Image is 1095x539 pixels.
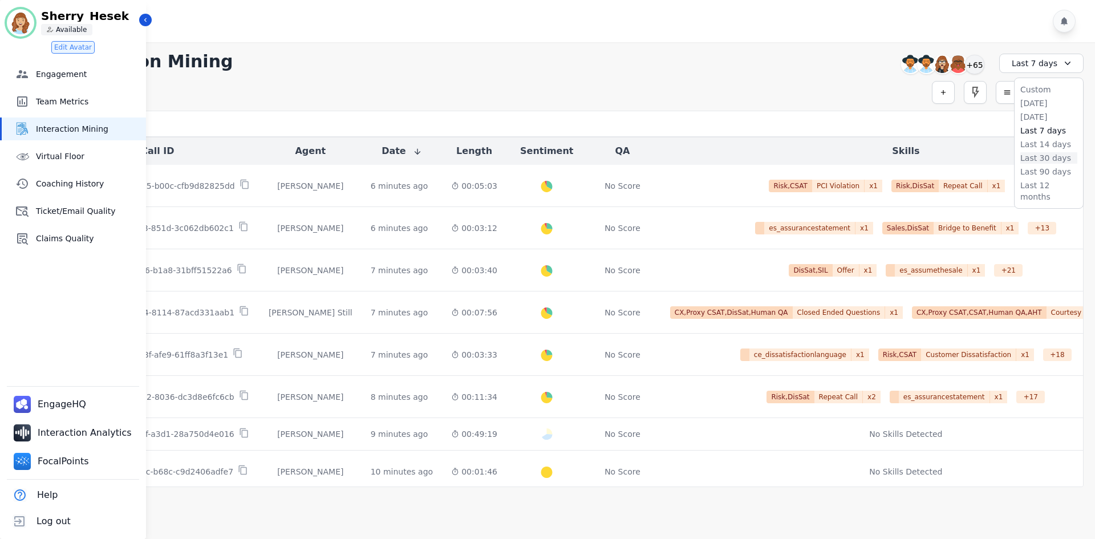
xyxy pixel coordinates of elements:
span: Engagement [36,68,141,80]
a: Virtual Floor [2,145,146,168]
a: Ticket/Email Quality [2,200,146,222]
div: No Skills Detected [869,428,942,440]
span: EngageHQ [38,398,88,411]
div: 00:03:40 [451,265,497,276]
a: FocalPoints [9,448,96,475]
img: Bordered avatar [7,9,34,37]
div: No Skills Detected [869,466,942,477]
span: Repeat Call [939,180,987,192]
div: 7 minutes ago [371,265,428,276]
div: 00:01:46 [451,466,497,477]
button: Skills [892,144,919,158]
div: [PERSON_NAME] [269,180,352,192]
a: Interaction Mining [2,117,146,140]
li: Last 12 months [1020,180,1077,202]
div: No Score [605,180,640,192]
div: [PERSON_NAME] [269,265,352,276]
div: + 17 [1016,391,1045,403]
span: Interaction Analytics [38,426,134,440]
div: + 18 [1043,348,1072,361]
div: No Score [605,222,640,234]
span: x 1 [988,180,1005,192]
a: Engagement [2,63,146,86]
li: [DATE] [1020,98,1077,109]
span: Interaction Mining [36,123,141,135]
span: Closed Ended Questions [793,306,886,319]
p: 6ffcb131-8024-4a76-b1a8-31bff51522a6 [68,265,232,276]
div: 00:07:56 [451,307,497,318]
span: Risk,CSAT [878,348,922,361]
div: [PERSON_NAME] [269,349,352,360]
button: Length [456,144,492,158]
span: x 1 [855,222,873,234]
span: Claims Quality [36,233,141,244]
button: Edit Avatar [51,41,95,54]
div: Last 7 days [999,54,1084,73]
div: 8 minutes ago [371,391,428,403]
button: Call ID [141,144,174,158]
span: CX,Proxy CSAT,CSAT,Human QA,AHT [912,306,1047,319]
p: ecd751c9-f3be-4ba4-8114-87acd331aab1 [66,307,235,318]
p: de430e0b-fbb8-46bf-a3d1-28a750d4e016 [66,428,234,440]
a: Claims Quality [2,227,146,250]
span: x 1 [1001,222,1019,234]
span: Coaching History [36,178,141,189]
button: Log out [7,508,73,534]
span: Sales,DisSat [882,222,934,234]
span: es_assurancestatement [899,391,990,403]
div: 6 minutes ago [371,180,428,192]
img: person [47,26,54,33]
div: 00:49:19 [451,428,497,440]
a: Interaction Analytics [9,420,139,446]
span: Risk,DisSat [766,391,814,403]
span: FocalPoints [38,455,91,468]
div: 00:03:12 [451,222,497,234]
li: Last 7 days [1020,125,1077,136]
a: Coaching History [2,172,146,195]
span: x 1 [885,306,903,319]
span: ce_dissatisfactionlanguage [749,348,851,361]
div: 7 minutes ago [371,307,428,318]
span: Bridge to Benefit [934,222,1001,234]
div: + 13 [1028,222,1056,234]
div: No Score [605,466,640,477]
span: x 1 [1016,348,1034,361]
div: 00:11:34 [451,391,497,403]
p: 2b8cdeb2-b8a7-4395-b00c-cfb9d82825dd [66,180,235,192]
span: Offer [833,264,859,277]
span: Help [37,488,58,502]
div: [PERSON_NAME] [269,428,352,440]
span: Ticket/Email Quality [36,205,141,217]
span: Courtesy [1047,306,1087,319]
span: es_assurancestatement [764,222,855,234]
button: QA [615,144,630,158]
div: No Score [605,265,640,276]
span: Team Metrics [36,96,141,107]
div: [PERSON_NAME] [269,466,352,477]
div: 00:03:33 [451,349,497,360]
span: Virtual Floor [36,151,141,162]
div: 9 minutes ago [371,428,428,440]
p: Sherry_Hesek [41,10,138,22]
div: No Score [605,428,640,440]
span: x 1 [859,264,877,277]
div: 00:05:03 [451,180,497,192]
button: Sentiment [520,144,573,158]
div: No Score [605,307,640,318]
span: CX,Proxy CSAT,DisSat,Human QA [670,306,793,319]
li: Last 90 days [1020,166,1077,177]
button: Help [7,482,60,508]
div: 10 minutes ago [371,466,433,477]
div: [PERSON_NAME] [269,222,352,234]
div: +65 [965,55,984,74]
div: [PERSON_NAME] [269,391,352,403]
span: Repeat Call [814,391,863,403]
li: Last 14 days [1020,139,1077,150]
span: x 1 [990,391,1008,403]
span: DisSat,SIL [789,264,832,277]
button: Date [382,144,422,158]
span: x 1 [851,348,869,361]
span: Customer Dissatisfaction [921,348,1016,361]
span: Risk,CSAT [769,180,812,192]
span: x 1 [865,180,882,192]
